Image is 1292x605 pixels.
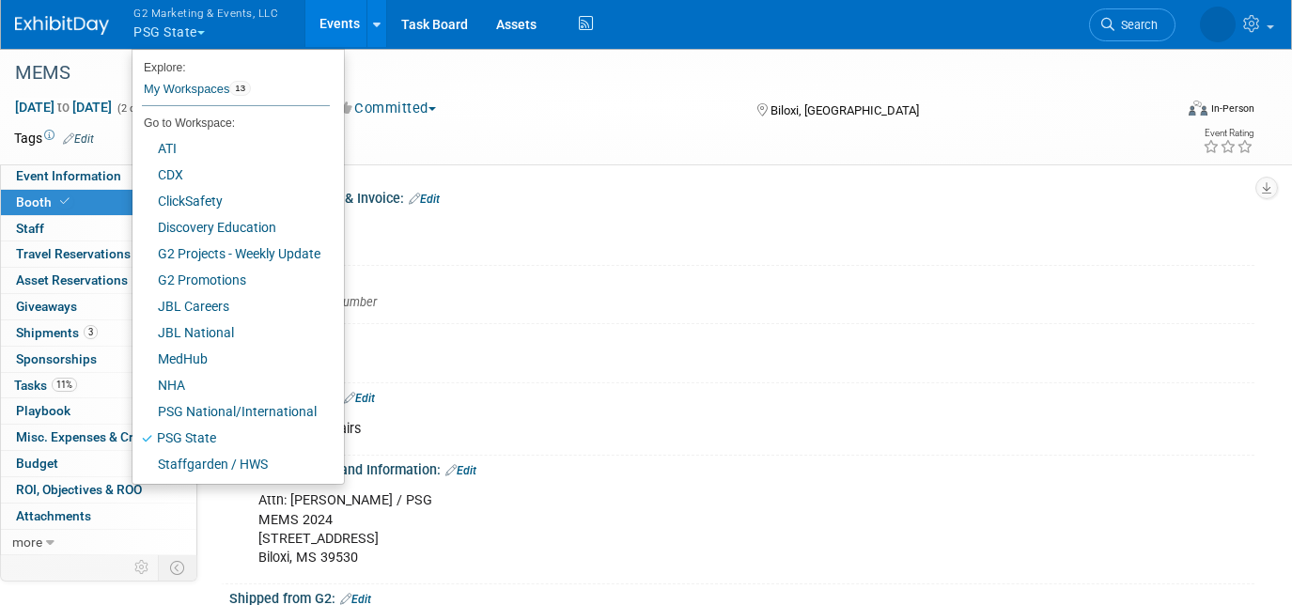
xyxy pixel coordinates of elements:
i: Booth reservation complete [60,196,70,207]
span: Travel Reservations [16,246,131,261]
div: Booth Number: [229,266,1254,289]
a: ATI [132,135,330,162]
span: Tasks [14,378,77,393]
a: CDX [132,162,330,188]
span: G2 Marketing & Events, LLC [133,3,278,23]
a: PSG National/International [132,398,330,425]
div: Shipping Address and Information: [229,456,1254,480]
div: Reserved [243,211,1240,256]
td: Toggle Event Tabs [159,555,197,580]
span: Booth [16,194,73,209]
a: more [1,530,196,555]
a: Edit [445,464,476,477]
span: Biloxi, [GEOGRAPHIC_DATA] [771,103,919,117]
a: JBL National [132,319,330,346]
div: 2 tables, 2 chairs [245,411,1055,448]
span: Misc. Expenses & Credits [16,429,163,444]
span: Giveaways [16,299,77,314]
div: Event Rating [1203,129,1253,138]
a: Edit [344,392,375,405]
span: Staff [16,221,44,236]
a: Tasks11% [1,373,196,398]
a: Staff [1,216,196,241]
div: MEMS [8,56,1149,90]
span: Shipments [16,325,98,340]
div: 10 x 8 [243,347,1240,376]
span: ROI, Objectives & ROO [16,482,142,497]
span: more [12,535,42,550]
span: Search [1114,18,1158,32]
a: My Workspaces13 [142,73,330,105]
span: to [54,100,72,115]
div: Booth Reservation & Invoice: [229,184,1254,209]
a: Travel Reservations [1,241,196,267]
td: Personalize Event Tab Strip [126,555,159,580]
a: G2 Projects - Weekly Update [132,240,330,267]
div: Event Format [1071,98,1254,126]
a: MedHub [132,346,330,372]
a: JBL Careers [132,293,330,319]
a: ROI, Objectives & ROO [1,477,196,503]
span: (2 days) [116,102,155,115]
a: Shipments3 [1,320,196,346]
a: Misc. Expenses & Credits [1,425,196,450]
a: Event Information [1,163,196,189]
a: PSG State [132,425,330,451]
a: Giveaways [1,294,196,319]
img: ExhibitDay [15,16,109,35]
a: Sponsorships [1,347,196,372]
div: Attn: [PERSON_NAME] / PSG MEMS 2024 [STREET_ADDRESS] Biloxi, MS 39530 [245,482,1055,576]
a: Discovery Education [132,214,330,240]
span: Budget [16,456,58,471]
a: Edit [63,132,94,146]
a: Booth [1,190,196,215]
div: In-Person [1210,101,1254,116]
span: Sponsorships [16,351,97,366]
a: Search [1089,8,1175,41]
a: Budget [1,451,196,476]
td: Tags [14,129,94,147]
span: [DATE] [DATE] [14,99,113,116]
li: Explore: [132,56,330,73]
span: 3 [84,325,98,339]
a: Attachments [1,504,196,529]
div: Included in Booth: [229,383,1254,408]
img: Laine Butler [1200,7,1236,42]
div: Booth Size: [229,324,1254,348]
button: Committed [332,99,444,118]
span: 11% [52,378,77,392]
span: Asset Reservations [16,272,128,287]
img: Format-Inperson.png [1189,101,1207,116]
a: Edit [409,193,440,206]
a: Playbook [1,398,196,424]
a: ClickSafety [132,188,330,214]
a: G2 Promotions [132,267,330,293]
a: Staffgarden / HWS [132,451,330,477]
span: 13 [229,81,251,96]
a: Asset Reservations [1,268,196,293]
a: NHA [132,372,330,398]
span: Event Information [16,168,121,183]
span: Playbook [16,403,70,418]
li: Go to Workspace: [132,111,330,135]
span: Attachments [16,508,91,523]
